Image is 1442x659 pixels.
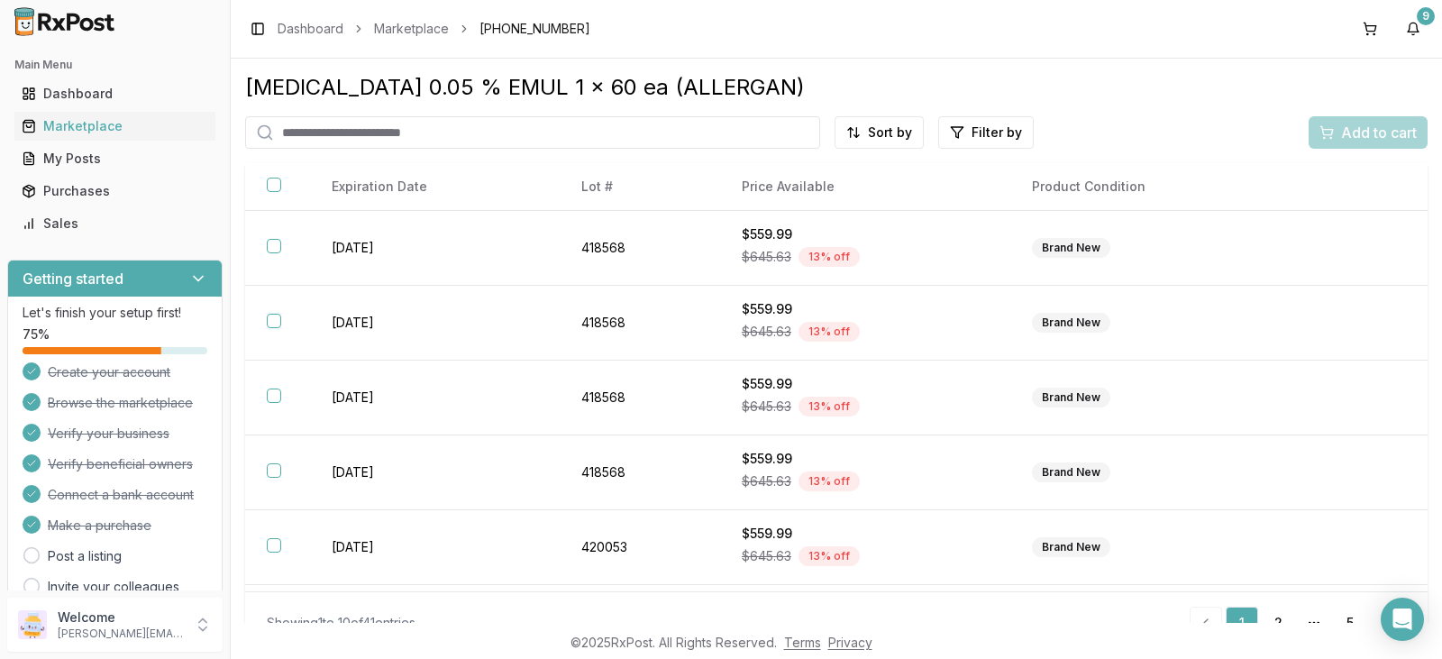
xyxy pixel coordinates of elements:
[22,150,208,168] div: My Posts
[1381,598,1424,641] div: Open Intercom Messenger
[742,248,791,266] span: $645.63
[828,635,872,650] a: Privacy
[267,614,415,632] div: Showing 1 to 10 of 41 entries
[799,322,860,342] div: 13 % off
[1010,163,1292,211] th: Product Condition
[245,73,1428,102] div: [MEDICAL_DATA] 0.05 % EMUL 1 x 60 ea (ALLERGAN)
[23,304,207,322] p: Let's finish your setup first!
[742,323,791,341] span: $645.63
[310,286,560,361] td: [DATE]
[560,211,720,286] td: 418568
[18,610,47,639] img: User avatar
[48,486,194,504] span: Connect a bank account
[22,215,208,233] div: Sales
[22,85,208,103] div: Dashboard
[48,363,170,381] span: Create your account
[23,325,50,343] span: 75 %
[742,525,989,543] div: $559.99
[1032,537,1110,557] div: Brand New
[7,79,223,108] button: Dashboard
[310,435,560,510] td: [DATE]
[1334,607,1366,639] a: 5
[48,394,193,412] span: Browse the marketplace
[310,211,560,286] td: [DATE]
[14,207,215,240] a: Sales
[1032,313,1110,333] div: Brand New
[278,20,590,38] nav: breadcrumb
[14,78,215,110] a: Dashboard
[374,20,449,38] a: Marketplace
[742,375,989,393] div: $559.99
[799,247,860,267] div: 13 % off
[7,7,123,36] img: RxPost Logo
[742,547,791,565] span: $645.63
[14,110,215,142] a: Marketplace
[1262,607,1294,639] a: 2
[560,510,720,585] td: 420053
[278,20,343,38] a: Dashboard
[938,116,1034,149] button: Filter by
[48,425,169,443] span: Verify your business
[479,20,590,38] span: [PHONE_NUMBER]
[742,450,989,468] div: $559.99
[14,175,215,207] a: Purchases
[58,609,183,627] p: Welcome
[720,163,1010,211] th: Price Available
[23,268,123,289] h3: Getting started
[7,177,223,206] button: Purchases
[48,578,179,596] a: Invite your colleagues
[1226,607,1258,639] a: 1
[48,455,193,473] span: Verify beneficial owners
[1032,238,1110,258] div: Brand New
[22,117,208,135] div: Marketplace
[742,472,791,490] span: $645.63
[1399,14,1428,43] button: 9
[310,163,560,211] th: Expiration Date
[742,398,791,416] span: $645.63
[7,209,223,238] button: Sales
[14,142,215,175] a: My Posts
[799,471,860,491] div: 13 % off
[48,517,151,535] span: Make a purchase
[972,124,1022,142] span: Filter by
[560,361,720,435] td: 418568
[742,300,989,318] div: $559.99
[1190,607,1406,639] nav: pagination
[799,397,860,416] div: 13 % off
[1417,7,1435,25] div: 9
[835,116,924,149] button: Sort by
[7,144,223,173] button: My Posts
[560,435,720,510] td: 418568
[1032,462,1110,482] div: Brand New
[7,112,223,141] button: Marketplace
[22,182,208,200] div: Purchases
[310,510,560,585] td: [DATE]
[14,58,215,72] h2: Main Menu
[1032,388,1110,407] div: Brand New
[742,225,989,243] div: $559.99
[868,124,912,142] span: Sort by
[560,286,720,361] td: 418568
[48,547,122,565] a: Post a listing
[310,361,560,435] td: [DATE]
[784,635,821,650] a: Terms
[58,627,183,641] p: [PERSON_NAME][EMAIL_ADDRESS][DOMAIN_NAME]
[799,546,860,566] div: 13 % off
[560,163,720,211] th: Lot #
